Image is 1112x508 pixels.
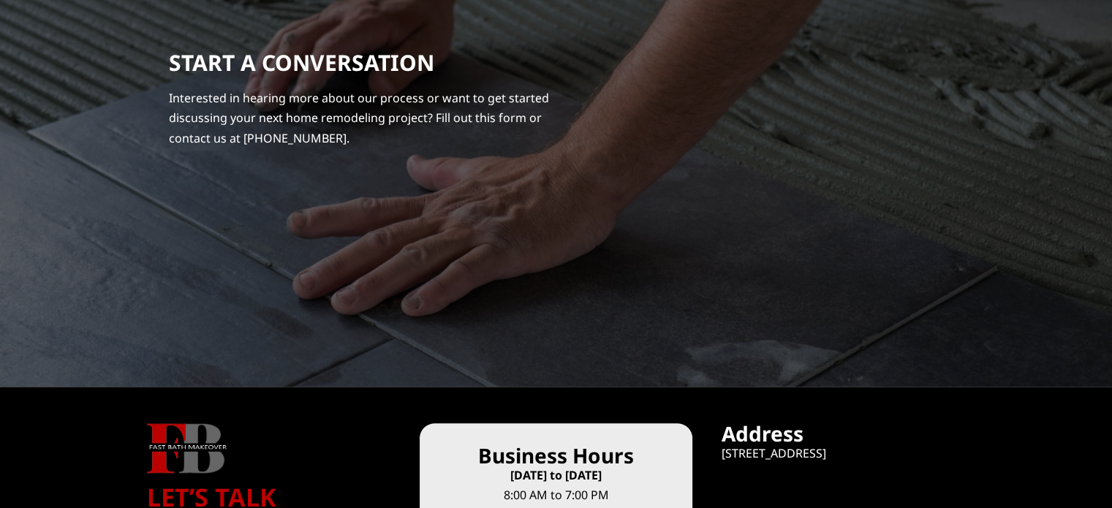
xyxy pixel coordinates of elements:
strong: [DATE] to [DATE] [510,467,602,483]
p: Interested in hearing more about our process or want to get started discussing your next home rem... [169,88,549,148]
p: [STREET_ADDRESS] [722,444,907,463]
p: Address [722,423,965,444]
p: Business Hours [420,445,692,466]
p: START A CONVERSATION [169,52,549,74]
